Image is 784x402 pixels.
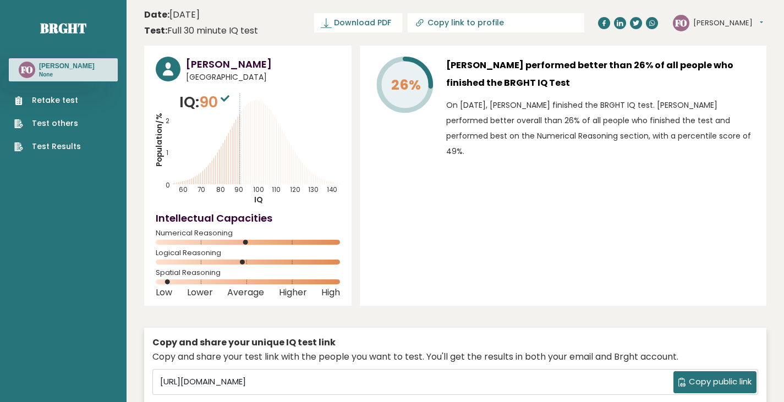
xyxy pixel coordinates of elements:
tspan: 26% [391,75,421,95]
span: Copy public link [689,376,752,388]
h4: Intellectual Capacities [156,211,340,225]
tspan: 1 [166,148,168,157]
tspan: 2 [166,117,169,125]
a: Test Results [14,141,81,152]
p: On [DATE], [PERSON_NAME] finished the BRGHT IQ test. [PERSON_NAME] performed better overall than ... [446,97,755,159]
div: Copy and share your test link with the people you want to test. You'll get the results in both yo... [152,350,758,364]
tspan: 70 [198,185,205,194]
a: Retake test [14,95,81,106]
text: FO [675,16,687,29]
button: [PERSON_NAME] [693,18,763,29]
tspan: 90 [234,185,243,194]
tspan: 60 [179,185,188,194]
b: Date: [144,8,169,21]
tspan: 120 [290,185,300,194]
h3: [PERSON_NAME] [186,57,340,71]
span: Low [156,290,172,295]
span: Download PDF [334,17,391,29]
span: Spatial Reasoning [156,271,340,275]
span: 90 [199,92,232,112]
text: FO [21,63,33,76]
tspan: IQ [254,195,263,205]
a: Download PDF [314,13,402,32]
a: Brght [40,19,86,37]
tspan: 110 [272,185,281,194]
tspan: 100 [253,185,264,194]
tspan: 0 [166,181,170,190]
b: Test: [144,24,167,37]
button: Copy public link [673,371,756,393]
p: IQ: [179,91,232,113]
div: Copy and share your unique IQ test link [152,336,758,349]
h3: [PERSON_NAME] [39,62,95,70]
time: [DATE] [144,8,200,21]
h3: [PERSON_NAME] performed better than 26% of all people who finished the BRGHT IQ Test [446,57,755,92]
span: Lower [187,290,213,295]
span: Higher [279,290,307,295]
span: Logical Reasoning [156,251,340,255]
span: Numerical Reasoning [156,231,340,235]
span: [GEOGRAPHIC_DATA] [186,71,340,83]
tspan: 140 [327,185,337,194]
div: Full 30 minute IQ test [144,24,258,37]
tspan: Population/% [154,113,165,167]
span: Average [227,290,264,295]
a: Test others [14,118,81,129]
tspan: 80 [216,185,225,194]
span: High [321,290,340,295]
tspan: 130 [308,185,319,194]
p: None [39,71,95,79]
